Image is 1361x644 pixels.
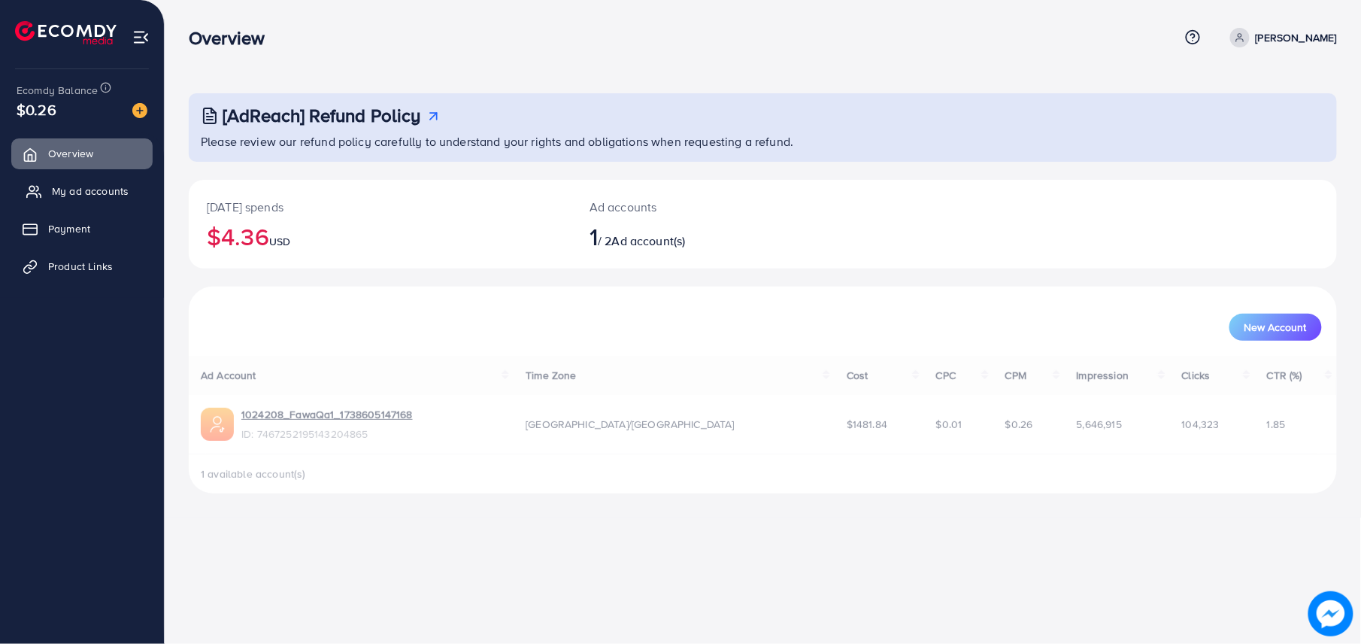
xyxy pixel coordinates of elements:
[48,221,90,236] span: Payment
[201,132,1328,150] p: Please review our refund policy carefully to understand your rights and obligations when requesti...
[17,83,98,98] span: Ecomdy Balance
[1308,591,1353,636] img: image
[15,21,117,44] img: logo
[189,27,277,49] h3: Overview
[17,99,56,120] span: $0.26
[48,259,113,274] span: Product Links
[207,222,553,251] h2: $4.36
[11,138,153,169] a: Overview
[48,146,93,161] span: Overview
[1256,29,1337,47] p: [PERSON_NAME]
[590,198,841,216] p: Ad accounts
[223,105,421,126] h3: [AdReach] Refund Policy
[11,214,153,244] a: Payment
[132,29,150,46] img: menu
[132,103,147,118] img: image
[52,184,129,199] span: My ad accounts
[1229,314,1322,341] button: New Account
[1244,322,1307,333] span: New Account
[269,234,290,249] span: USD
[590,219,598,254] span: 1
[590,222,841,251] h2: / 2
[11,176,153,206] a: My ad accounts
[612,232,686,249] span: Ad account(s)
[207,198,553,216] p: [DATE] spends
[1224,28,1337,47] a: [PERSON_NAME]
[11,251,153,281] a: Product Links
